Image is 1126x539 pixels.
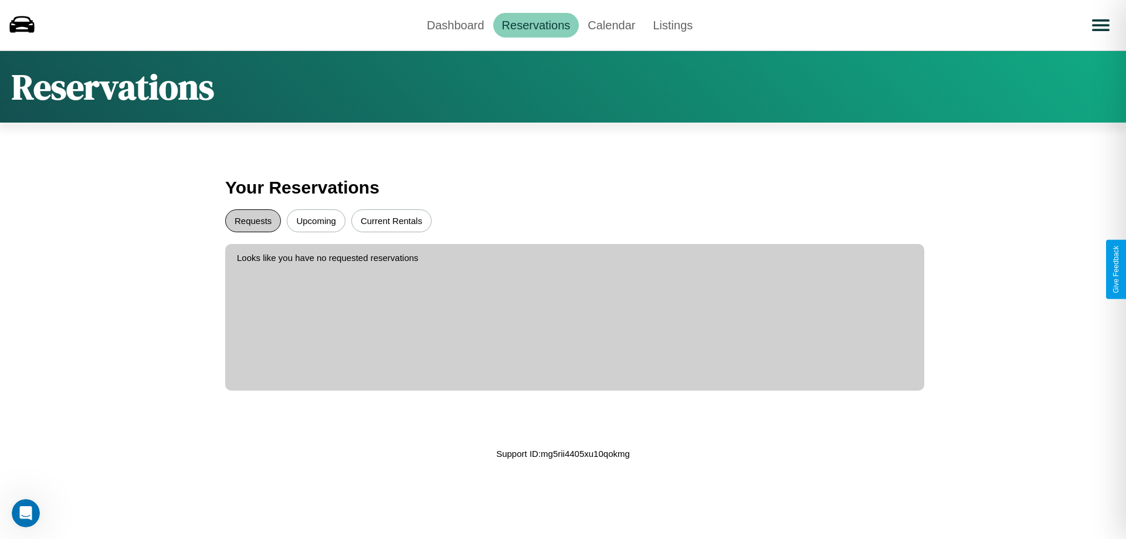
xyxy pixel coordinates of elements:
[1084,9,1117,42] button: Open menu
[225,209,281,232] button: Requests
[1112,246,1120,293] div: Give Feedback
[12,63,214,111] h1: Reservations
[237,250,913,266] p: Looks like you have no requested reservations
[225,172,901,204] h3: Your Reservations
[496,446,630,462] p: Support ID: mg5rii4405xu10qokmg
[579,13,644,38] a: Calendar
[351,209,432,232] button: Current Rentals
[12,499,40,527] iframe: Intercom live chat
[287,209,345,232] button: Upcoming
[644,13,701,38] a: Listings
[493,13,579,38] a: Reservations
[418,13,493,38] a: Dashboard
